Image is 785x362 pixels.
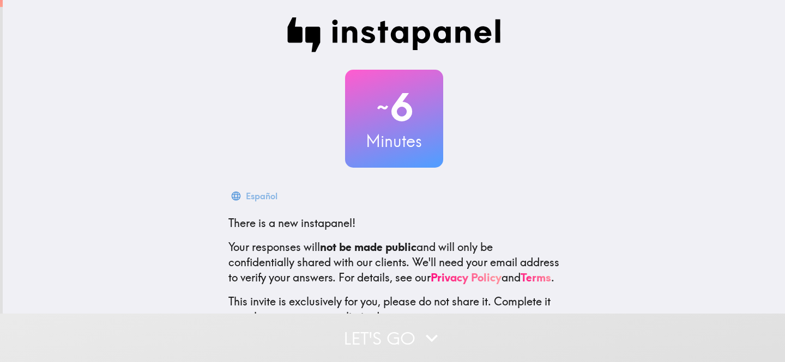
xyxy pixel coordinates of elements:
span: There is a new instapanel! [228,216,355,230]
b: not be made public [320,240,416,254]
h3: Minutes [345,130,443,152]
h2: 6 [345,85,443,130]
span: ~ [375,91,390,124]
p: Your responses will and will only be confidentially shared with our clients. We'll need your emai... [228,240,560,285]
a: Privacy Policy [431,271,502,284]
a: Terms [521,271,551,284]
button: Español [228,185,282,207]
img: Instapanel [287,17,501,52]
div: Español [246,188,277,204]
p: This invite is exclusively for you, please do not share it. Complete it soon because spots are li... [228,294,560,324]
